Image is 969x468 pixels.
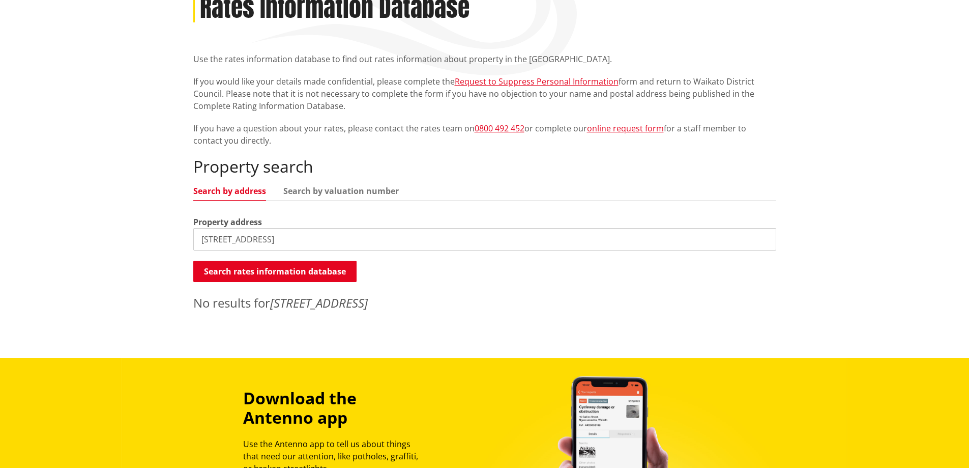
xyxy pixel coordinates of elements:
p: Use the rates information database to find out rates information about property in the [GEOGRAPHI... [193,53,776,65]
input: e.g. Duke Street NGARUAWAHIA [193,228,776,251]
h2: Property search [193,157,776,176]
a: 0800 492 452 [475,123,524,134]
a: Request to Suppress Personal Information [455,76,619,87]
a: online request form [587,123,664,134]
a: Search by valuation number [283,187,399,195]
p: If you would like your details made confidential, please complete the form and return to Waikato ... [193,75,776,112]
button: Search rates information database [193,261,357,282]
h3: Download the Antenno app [243,389,427,428]
label: Property address [193,216,262,228]
p: No results for [193,294,776,312]
p: If you have a question about your rates, please contact the rates team on or complete our for a s... [193,122,776,147]
iframe: Messenger Launcher [922,425,959,462]
a: Search by address [193,187,266,195]
em: [STREET_ADDRESS] [270,294,368,311]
